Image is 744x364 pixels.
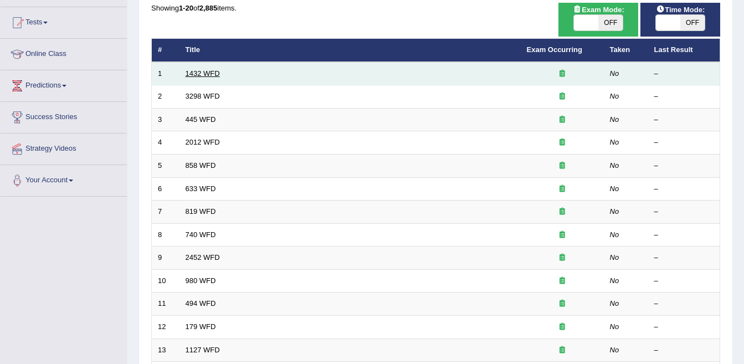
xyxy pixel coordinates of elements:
td: 10 [152,269,179,293]
em: No [610,69,619,78]
th: Taken [604,39,648,62]
div: – [654,91,714,102]
td: 6 [152,177,179,201]
td: 3 [152,108,179,131]
td: 4 [152,131,179,155]
em: No [610,299,619,307]
em: No [610,322,619,331]
td: 1 [152,62,179,85]
a: Your Account [1,165,127,193]
a: 1432 WFD [186,69,220,78]
em: No [610,253,619,262]
a: Strategy Videos [1,134,127,161]
div: – [654,115,714,125]
a: Predictions [1,70,127,98]
b: 1-20 [179,4,193,12]
div: – [654,207,714,217]
em: No [610,92,619,100]
a: Success Stories [1,102,127,130]
a: Tests [1,7,127,35]
div: Exam occurring question [527,253,598,263]
div: – [654,137,714,148]
a: 819 WFD [186,207,216,216]
em: No [610,346,619,354]
div: Exam occurring question [527,69,598,79]
div: – [654,230,714,240]
div: Exam occurring question [527,115,598,125]
a: 980 WFD [186,276,216,285]
span: OFF [598,15,623,30]
em: No [610,276,619,285]
div: Exam occurring question [527,299,598,309]
a: 2012 WFD [186,138,220,146]
em: No [610,230,619,239]
div: Show exams occurring in exams [558,3,638,37]
div: Exam occurring question [527,322,598,332]
div: Showing of items. [151,3,720,13]
a: Online Class [1,39,127,66]
span: Time Mode: [651,4,709,16]
a: 740 WFD [186,230,216,239]
th: Title [179,39,521,62]
td: 9 [152,247,179,270]
em: No [610,138,619,146]
em: No [610,207,619,216]
em: No [610,115,619,124]
td: 7 [152,201,179,224]
div: – [654,161,714,171]
div: – [654,322,714,332]
div: – [654,299,714,309]
div: Exam occurring question [527,91,598,102]
td: 12 [152,315,179,339]
div: Exam occurring question [527,230,598,240]
em: No [610,161,619,170]
td: 2 [152,85,179,109]
div: Exam occurring question [527,207,598,217]
th: # [152,39,179,62]
a: 1127 WFD [186,346,220,354]
div: – [654,276,714,286]
td: 11 [152,293,179,316]
div: Exam occurring question [527,161,598,171]
a: 179 WFD [186,322,216,331]
a: 445 WFD [186,115,216,124]
span: OFF [680,15,705,30]
a: 633 WFD [186,184,216,193]
span: Exam Mode: [568,4,628,16]
div: – [654,69,714,79]
div: Exam occurring question [527,184,598,194]
em: No [610,184,619,193]
div: – [654,345,714,356]
td: 8 [152,223,179,247]
div: Exam occurring question [527,137,598,148]
th: Last Result [648,39,720,62]
div: Exam occurring question [527,276,598,286]
td: 5 [152,155,179,178]
a: 494 WFD [186,299,216,307]
div: – [654,253,714,263]
div: – [654,184,714,194]
a: Exam Occurring [527,45,582,54]
div: Exam occurring question [527,345,598,356]
a: 858 WFD [186,161,216,170]
a: 3298 WFD [186,92,220,100]
td: 13 [152,339,179,362]
a: 2452 WFD [186,253,220,262]
b: 2,885 [199,4,218,12]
